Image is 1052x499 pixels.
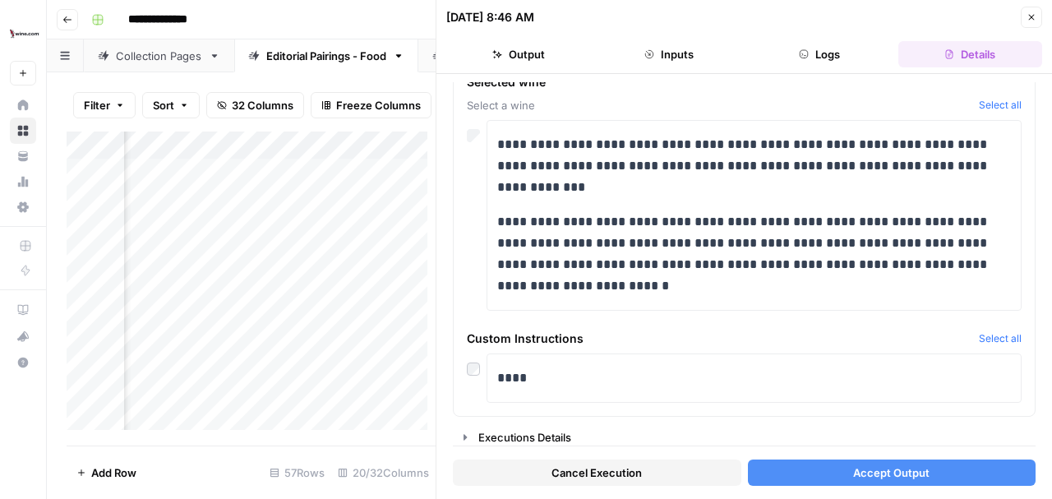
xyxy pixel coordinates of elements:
[10,143,36,169] a: Your Data
[232,97,293,113] span: 32 Columns
[478,429,1025,446] div: Executions Details
[10,13,36,54] button: Workspace: Wine
[331,460,436,486] div: 20/32 Columns
[748,460,1036,486] button: Accept Output
[206,92,304,118] button: 32 Columns
[979,330,1022,347] button: Select all
[336,97,421,113] span: Freeze Columns
[67,460,146,486] button: Add Row
[418,39,569,72] a: Editorial - Luxury
[597,41,741,67] button: Inputs
[116,48,202,64] div: Collection Pages
[311,92,431,118] button: Freeze Columns
[10,323,36,349] button: What's new?
[142,92,200,118] button: Sort
[979,97,1022,113] button: Select all
[84,97,110,113] span: Filter
[748,41,892,67] button: Logs
[263,460,331,486] div: 57 Rows
[10,194,36,220] a: Settings
[446,9,534,25] div: [DATE] 8:46 AM
[10,92,36,118] a: Home
[10,169,36,195] a: Usage
[551,464,642,481] span: Cancel Execution
[453,460,741,486] button: Cancel Execution
[234,39,418,72] a: Editorial Pairings - Food
[153,97,174,113] span: Sort
[467,97,972,113] span: Select a wine
[467,330,972,347] span: Custom Instructions
[84,39,234,72] a: Collection Pages
[853,464,930,481] span: Accept Output
[266,48,386,64] div: Editorial Pairings - Food
[446,41,590,67] button: Output
[91,464,136,481] span: Add Row
[11,324,35,349] div: What's new?
[10,118,36,144] a: Browse
[898,41,1042,67] button: Details
[454,424,1035,450] button: Executions Details
[467,74,972,90] span: Selected wine
[10,19,39,49] img: Wine Logo
[10,297,36,323] a: AirOps Academy
[73,92,136,118] button: Filter
[10,349,36,376] button: Help + Support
